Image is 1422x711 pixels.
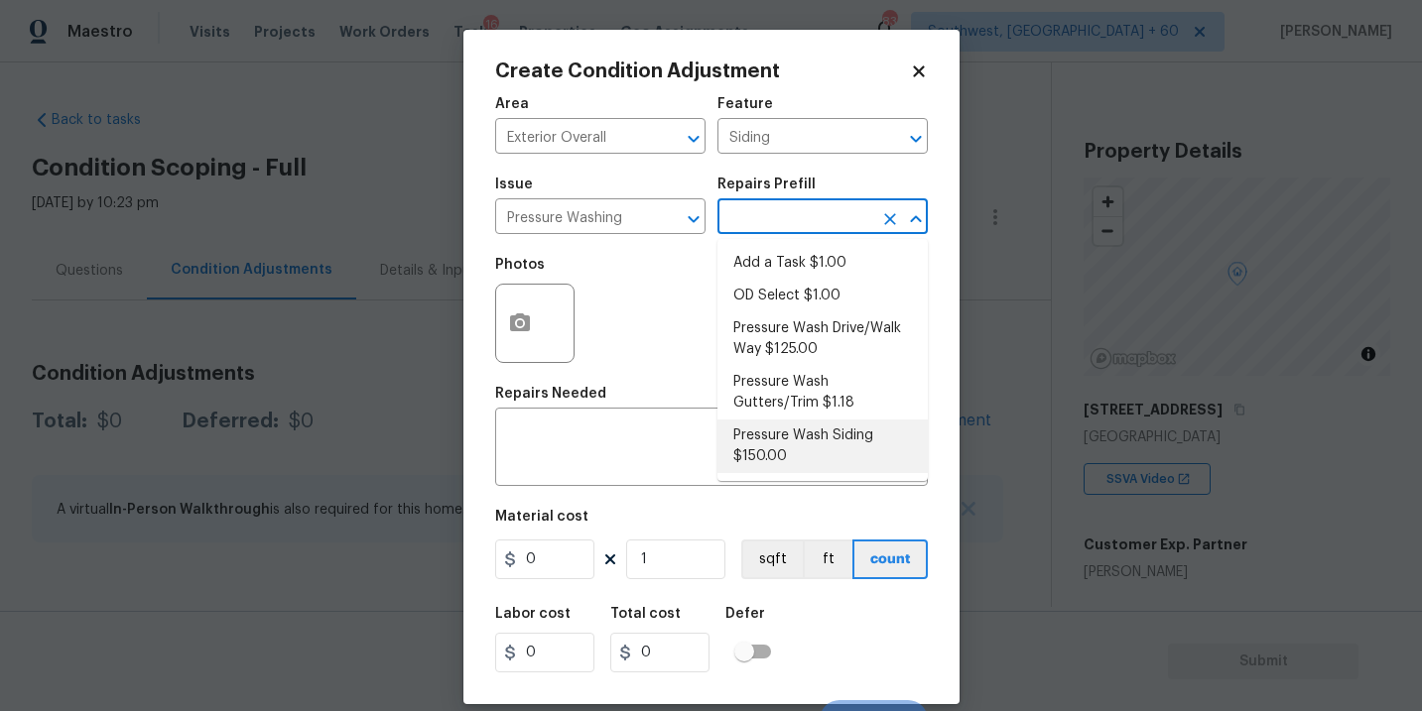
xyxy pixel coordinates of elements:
[495,387,606,401] h5: Repairs Needed
[902,125,930,153] button: Open
[717,280,928,312] li: OD Select $1.00
[495,510,588,524] h5: Material cost
[610,607,681,621] h5: Total cost
[495,258,545,272] h5: Photos
[680,205,708,233] button: Open
[741,539,803,579] button: sqft
[803,539,852,579] button: ft
[680,125,708,153] button: Open
[717,178,816,191] h5: Repairs Prefill
[495,97,529,111] h5: Area
[717,366,928,419] li: Pressure Wash Gutters/Trim $1.18
[717,312,928,366] li: Pressure Wash Drive/Walk Way $125.00
[495,178,533,191] h5: Issue
[876,205,904,233] button: Clear
[495,607,571,621] h5: Labor cost
[495,61,910,81] h2: Create Condition Adjustment
[717,247,928,280] li: Add a Task $1.00
[725,607,765,621] h5: Defer
[717,97,773,111] h5: Feature
[717,419,928,473] li: Pressure Wash Siding $150.00
[902,205,930,233] button: Close
[852,539,928,579] button: count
